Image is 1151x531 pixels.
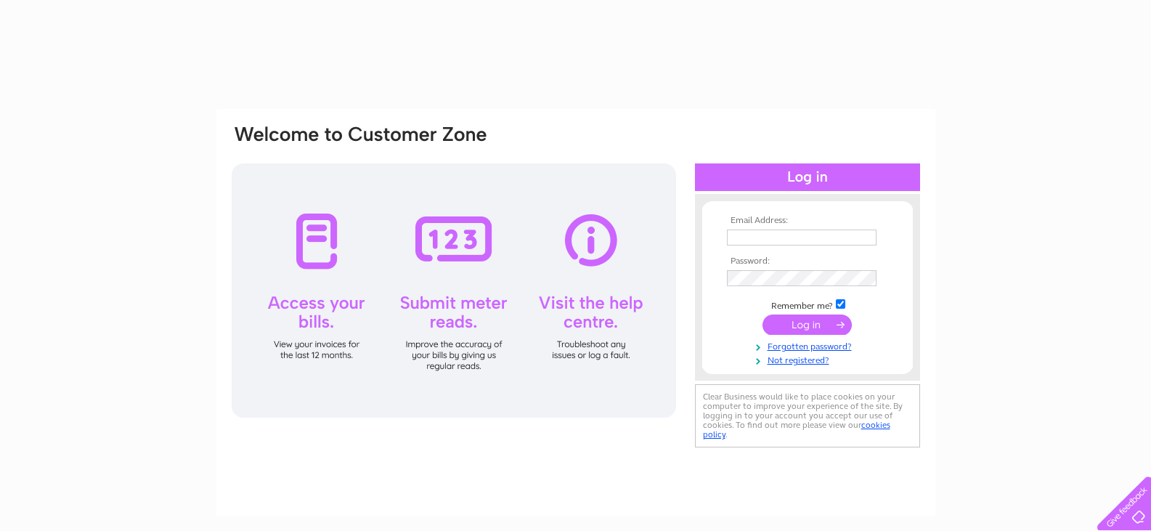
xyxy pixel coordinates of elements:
a: Forgotten password? [727,339,892,352]
th: Password: [723,256,892,267]
a: cookies policy [703,420,890,439]
a: Not registered? [727,352,892,366]
input: Submit [762,315,852,335]
div: Clear Business would like to place cookies on your computer to improve your experience of the sit... [695,384,920,447]
td: Remember me? [723,297,892,312]
th: Email Address: [723,216,892,226]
